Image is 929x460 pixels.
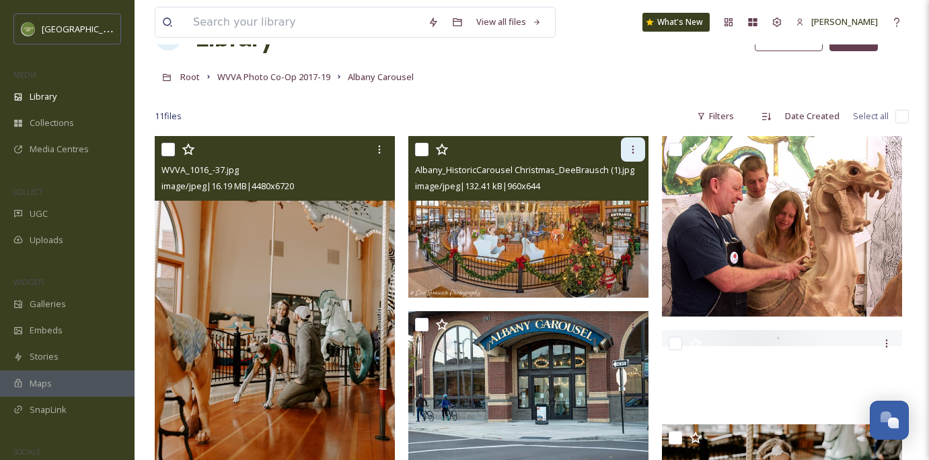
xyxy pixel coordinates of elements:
[155,110,182,123] span: 11 file s
[690,103,741,129] div: Filters
[30,403,67,416] span: SnapLink
[30,377,52,390] span: Maps
[853,110,889,123] span: Select all
[408,136,648,298] img: Albany_HistoricCarousel Christmas_DeeBrausch (1).jpg
[186,7,421,37] input: Search your library
[789,9,885,35] a: [PERSON_NAME]
[13,187,42,197] span: COLLECT
[30,298,66,310] span: Galleries
[30,324,63,337] span: Embeds
[470,9,548,35] a: View all files
[642,13,710,32] a: What's New
[13,69,37,79] span: MEDIA
[415,180,540,192] span: image/jpeg | 132.41 kB | 960 x 644
[30,90,57,103] span: Library
[42,22,127,35] span: [GEOGRAPHIC_DATA]
[811,15,878,28] span: [PERSON_NAME]
[30,234,63,247] span: Uploads
[180,71,200,83] span: Root
[180,69,200,85] a: Root
[870,401,909,440] button: Open Chat
[662,136,902,317] img: CarouselCarvers.jpg
[217,71,330,83] span: WVVA Photo Co-Op 2017-19
[13,447,40,457] span: SOCIALS
[30,350,59,363] span: Stories
[13,277,44,287] span: WIDGETS
[217,69,330,85] a: WVVA Photo Co-Op 2017-19
[778,103,846,129] div: Date Created
[30,117,74,129] span: Collections
[348,69,414,85] a: Albany Carousel
[348,71,414,83] span: Albany Carousel
[415,164,634,176] span: Albany_HistoricCarousel Christmas_DeeBrausch (1).jpg
[30,207,48,220] span: UGC
[161,164,239,176] span: WVVA_1016_-37.jpg
[22,22,35,36] img: images.png
[30,143,89,156] span: Media Centres
[161,180,294,192] span: image/jpeg | 16.19 MB | 4480 x 6720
